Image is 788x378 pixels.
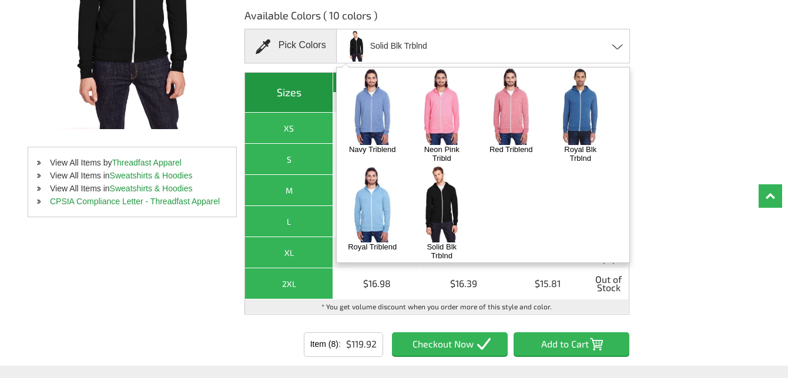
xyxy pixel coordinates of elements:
td: $15.81 [507,268,589,299]
td: $15.53 [333,144,421,175]
a: Item (8) [310,339,338,349]
td: $15.53 [333,206,421,237]
a: Navy Triblend [347,145,397,154]
a: Royal Triblend [347,242,397,251]
td: $15.53 [333,237,421,268]
span: Inventory [602,256,615,264]
th: XS [245,113,333,144]
td: $15.53 [333,175,421,206]
img: Royal Blk Trblnd [549,67,611,144]
a: Neon Pink Tribld [417,145,467,163]
th: XL [245,237,333,268]
td: $16.98 [333,268,421,299]
a: Threadfast Apparel [112,158,182,167]
th: 2XL [245,268,333,299]
th: M [245,175,333,206]
a: Royal Blk Trblnd [555,145,605,163]
th: 1-6 [333,93,421,113]
div: Pick Colors [244,29,337,63]
a: Sweatshirts & Hoodies [110,171,193,180]
a: CPSIA Compliance Letter - Threadfast Apparel [50,197,220,206]
td: $16.39 [421,268,506,299]
td: $15.53 [333,113,421,144]
img: Navy Triblend [341,67,403,144]
img: threadfast-apparel_302Z_solid-blk-trblnd.jpg [344,31,368,62]
li: View All Items by [28,156,236,169]
li: View All Items in [28,182,236,195]
a: Sweatshirts & Hoodies [110,184,193,193]
a: Solid Blk Trblnd [417,242,467,260]
th: Sizes [245,73,333,113]
li: View All Items in [28,169,236,182]
p: : [310,333,341,355]
input: Add to Cart [514,332,629,356]
a: Red Triblend [486,145,536,154]
a: Top [759,184,782,208]
img: Red Triblend [480,67,542,144]
th: Quantity/Volume [333,73,629,93]
h3: Available Colors ( 10 colors ) [244,8,629,29]
th: L [245,206,333,237]
img: Solid Blk Trblnd [411,166,472,242]
span: Solid Blk Trblnd [370,36,427,56]
img: Neon Pink Tribld [411,67,472,144]
td: * You get volume discount when you order more of this style and color. [245,299,629,314]
span: Out of Stock [592,271,625,296]
img: Royal Triblend [341,166,403,242]
th: S [245,144,333,175]
span: $119.92 [346,338,377,349]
